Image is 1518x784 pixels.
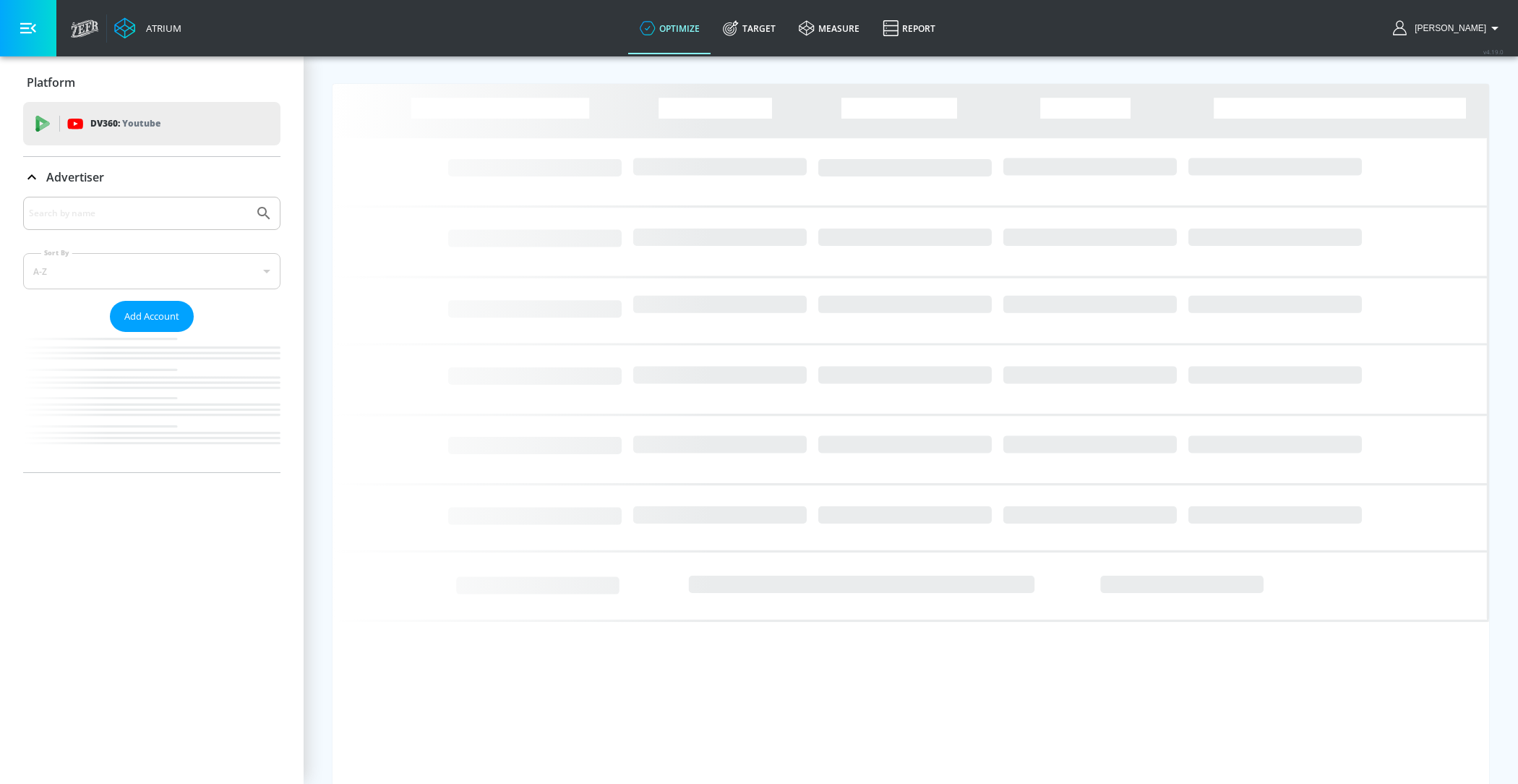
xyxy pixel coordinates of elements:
[23,197,280,472] div: Advertiser
[23,332,280,472] nav: list of Advertiser
[122,116,160,131] p: Youtube
[41,248,72,257] label: Sort By
[711,2,787,54] a: Target
[1409,23,1486,33] span: login as: rebecca.streightiff@zefr.com
[110,301,194,332] button: Add Account
[27,74,75,90] p: Platform
[787,2,871,54] a: measure
[871,2,947,54] a: Report
[628,2,711,54] a: optimize
[124,308,179,325] span: Add Account
[23,157,280,197] div: Advertiser
[23,62,280,103] div: Platform
[114,17,181,39] a: Atrium
[29,204,248,223] input: Search by name
[23,102,280,145] div: DV360: Youtube
[140,22,181,35] div: Atrium
[46,169,104,185] p: Advertiser
[1483,48,1504,56] span: v 4.19.0
[23,253,280,289] div: A-Z
[90,116,160,132] p: DV360:
[1393,20,1504,37] button: [PERSON_NAME]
